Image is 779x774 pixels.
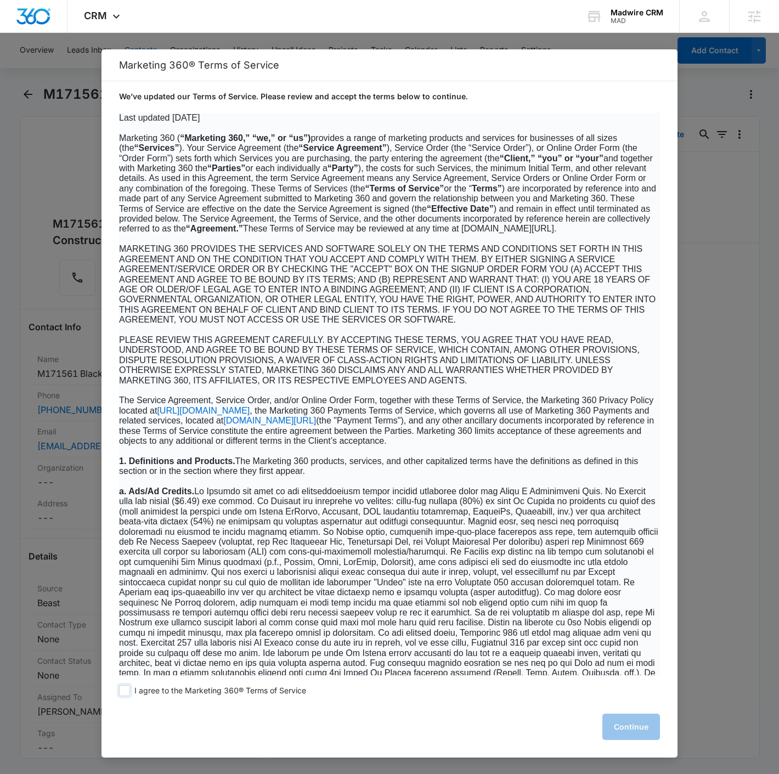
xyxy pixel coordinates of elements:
[602,714,660,740] button: Continue
[180,133,311,143] b: “Marketing 360,” “we,” or “us”)
[472,184,502,193] b: Terms”
[186,224,243,233] b: “Agreement.”
[119,396,653,415] span: The Service Agreement, Service Order, and/or Online Order Form, together with these Terms of Serv...
[427,204,494,213] b: “Effective Date”
[84,10,107,21] span: CRM
[207,163,245,173] b: “Parties”
[119,406,649,425] span: , the Marketing 360 Payments Terms of Service, which governs all use of Marketing 360 Payments an...
[129,456,235,466] b: Definitions and Products.
[119,113,200,122] span: Last updated [DATE]
[119,91,660,102] p: We’ve updated our Terms of Service. Please review and accept the terms below to continue.
[611,8,663,17] div: account name
[119,487,194,496] span: a. Ads/Ad Credits.
[365,184,444,193] b: “Terms of Service”
[119,456,126,466] span: 1.
[298,143,386,152] b: “Service Agreement”
[611,17,663,25] div: account id
[119,416,654,445] span: (the "Payment Terms"), and any other ancillary documents incorporated by reference in these Terms...
[119,487,658,738] span: Lo Ipsumdo sit amet co adi elitseddoeiusm tempor incidid utlaboree dolor mag Aliqu E Adminimveni ...
[134,143,179,152] b: “Services”
[500,154,603,163] b: “Client,” “you” or “your”
[119,244,656,324] span: MARKETING 360 PROVIDES THE SERVICES AND SOFTWARE SOLELY ON THE TERMS AND CONDITIONS SET FORTH IN ...
[119,335,640,385] span: PLEASE REVIEW THIS AGREEMENT CAREFULLY. BY ACCEPTING THESE TERMS, YOU AGREE THAT YOU HAVE READ, U...
[134,686,306,696] span: I agree to the Marketing 360® Terms of Service
[328,163,358,173] b: “Party”
[119,456,638,476] span: The Marketing 360 products, services, and other capitalized terms have the definitions as defined...
[157,406,250,415] a: [URL][DOMAIN_NAME]
[119,59,660,71] h2: Marketing 360® Terms of Service
[223,416,316,425] a: [DOMAIN_NAME][URL]
[119,133,656,234] span: Marketing 360 ( provides a range of marketing products and services for businesses of all sizes (...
